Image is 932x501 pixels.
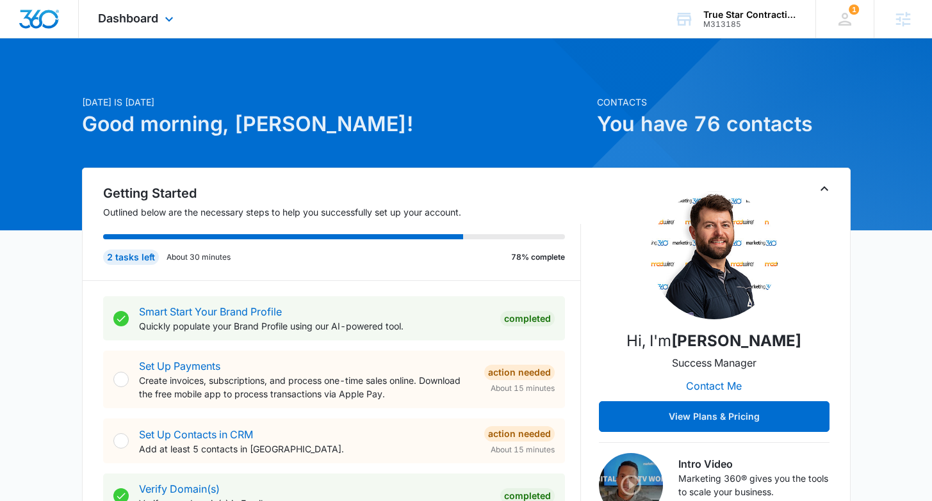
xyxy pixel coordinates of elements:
span: About 15 minutes [491,383,555,394]
button: View Plans & Pricing [599,401,830,432]
div: Action Needed [484,365,555,380]
div: account id [703,20,797,29]
strong: [PERSON_NAME] [671,331,801,350]
a: Set Up Contacts in CRM [139,428,253,441]
h3: Intro Video [678,456,830,472]
h1: Good morning, [PERSON_NAME]! [82,109,589,139]
h1: You have 76 contacts [597,109,851,139]
p: Success Manager [672,355,756,370]
p: About 30 minutes [167,251,231,263]
p: [DATE] is [DATE] [82,95,589,109]
a: Verify Domain(s) [139,482,220,495]
span: Dashboard [98,12,158,25]
p: Create invoices, subscriptions, and process one-time sales online. Download the free mobile app t... [139,374,474,401]
p: Hi, I'm [626,330,801,353]
p: Contacts [597,95,851,109]
a: Smart Start Your Brand Profile [139,305,282,318]
div: 2 tasks left [103,250,159,265]
div: notifications count [849,4,859,15]
div: account name [703,10,797,20]
h2: Getting Started [103,184,581,203]
img: Joel Green [650,191,778,319]
span: 1 [849,4,859,15]
button: Contact Me [673,370,755,401]
div: Action Needed [484,426,555,441]
button: Toggle Collapse [817,181,832,196]
p: Marketing 360® gives you the tools to scale your business. [678,472,830,498]
a: Set Up Payments [139,360,220,372]
span: About 15 minutes [491,444,555,456]
p: Quickly populate your Brand Profile using our AI-powered tool. [139,319,490,333]
p: 78% complete [511,251,565,263]
div: Completed [500,311,555,326]
p: Outlined below are the necessary steps to help you successfully set up your account. [103,205,581,219]
p: Add at least 5 contacts in [GEOGRAPHIC_DATA]. [139,442,474,456]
